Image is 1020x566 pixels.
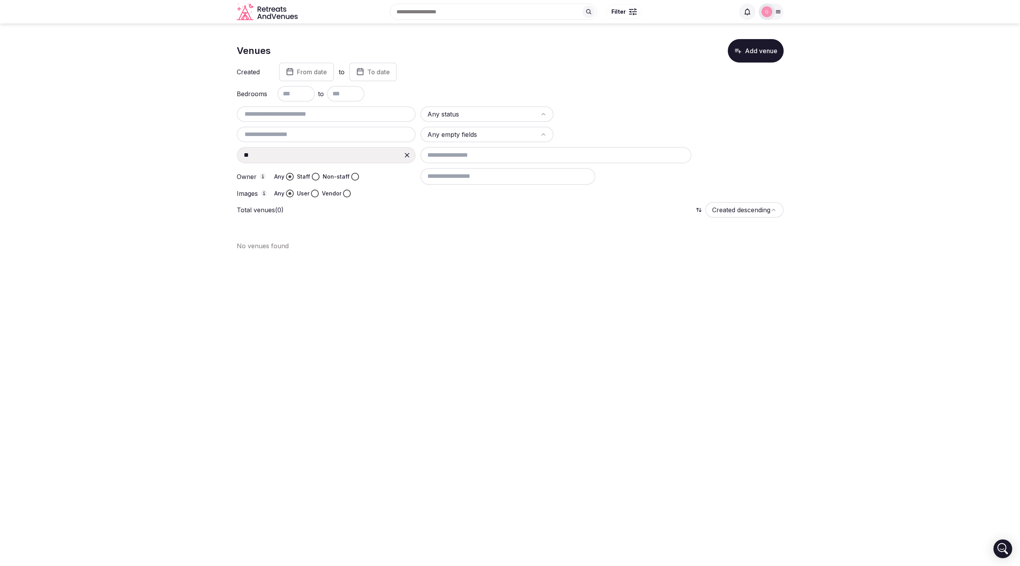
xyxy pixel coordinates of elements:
span: To date [367,68,390,76]
h1: Venues [237,44,271,57]
a: Visit the homepage [237,3,299,21]
label: Staff [297,173,310,181]
label: Vendor [322,190,341,197]
label: to [339,68,345,76]
p: No venues found [237,241,784,251]
button: From date [279,63,334,81]
button: Add venue [728,39,784,63]
span: Filter [611,8,626,16]
div: Open Intercom Messenger [993,539,1012,558]
span: to [318,89,324,99]
span: From date [297,68,327,76]
label: Any [274,173,284,181]
label: Non-staff [323,173,350,181]
label: Images [237,190,268,197]
button: Images [261,190,267,196]
button: Owner [260,173,266,179]
img: Glen Hayes [761,6,772,17]
label: Created [237,69,268,75]
label: Any [274,190,284,197]
svg: Retreats and Venues company logo [237,3,299,21]
button: Filter [606,4,642,19]
button: To date [349,63,397,81]
p: Total venues (0) [237,206,284,214]
label: User [297,190,309,197]
label: Owner [237,173,268,180]
label: Bedrooms [237,91,268,97]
